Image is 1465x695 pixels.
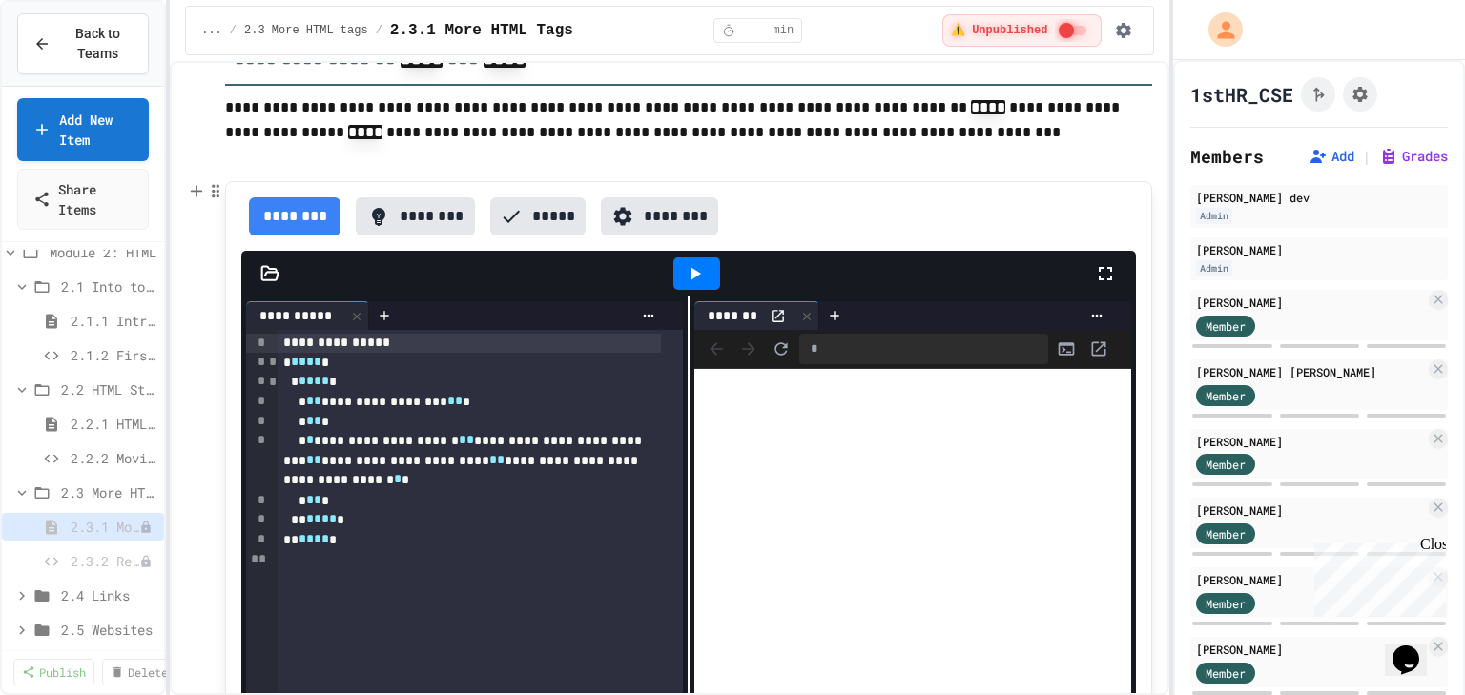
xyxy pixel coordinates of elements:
[1379,147,1448,166] button: Grades
[8,8,132,121] div: Chat with us now!Close
[62,24,133,64] span: Back to Teams
[1301,77,1335,112] button: Click to see fork details
[17,169,149,230] a: Share Items
[13,659,94,685] a: Publish
[61,620,156,640] span: 2.5 Websites
[1196,208,1232,224] div: Admin
[1343,77,1377,112] button: Assignment Settings
[201,23,222,38] span: ...
[376,23,382,38] span: /
[1196,501,1425,519] div: [PERSON_NAME]
[17,98,149,161] a: Add New Item
[61,482,156,502] span: 2.3 More HTML tags
[102,659,176,685] a: Delete
[71,448,156,468] span: 2.2.2 Movie Title
[1307,536,1446,617] iframe: chat widget
[61,276,156,296] span: 2.1 Into to HTML
[1196,571,1425,588] div: [PERSON_NAME]
[71,551,139,571] span: 2.3.2 Restaurant Menu
[767,335,795,363] button: Refresh
[702,335,731,363] span: Back
[1196,241,1442,258] div: [PERSON_NAME]
[1362,145,1372,168] span: |
[71,345,156,365] span: 2.1.2 First Webpage
[1190,81,1293,108] h1: 1stHR_CSE
[71,414,156,434] span: 2.2.1 HTML Structure
[1206,456,1246,473] span: Member
[17,13,149,74] button: Back to Teams
[71,517,139,537] span: 2.3.1 More HTML Tags
[139,521,153,534] div: Unpublished
[50,242,156,262] span: Module 2: HTML
[1206,387,1246,404] span: Member
[1206,595,1246,612] span: Member
[1385,619,1446,676] iframe: chat widget
[1206,317,1246,335] span: Member
[1190,143,1264,170] h2: Members
[61,379,156,399] span: 2.2 HTML Structure
[1196,433,1425,450] div: [PERSON_NAME]
[230,23,237,38] span: /
[1084,335,1113,363] button: Open in new tab
[1309,147,1354,166] button: Add
[61,585,156,605] span: 2.4 Links
[1196,641,1425,658] div: [PERSON_NAME]
[1196,294,1425,311] div: [PERSON_NAME]
[1196,363,1425,380] div: [PERSON_NAME] [PERSON_NAME]
[942,14,1102,47] div: ⚠️ Students cannot see this content! Click the toggle to publish it and make it visible to your c...
[244,23,368,38] span: 2.3 More HTML tags
[1206,525,1246,542] span: Member
[1052,335,1081,363] button: Console
[390,19,573,42] span: 2.3.1 More HTML Tags
[951,23,1047,38] span: ⚠️ Unpublished
[1196,260,1232,276] div: Admin
[1188,8,1248,51] div: My Account
[71,311,156,331] span: 2.1.1 Intro to HTML
[1196,189,1442,206] div: [PERSON_NAME] dev
[734,335,763,363] span: Forward
[139,555,153,568] div: Unpublished
[1206,664,1246,682] span: Member
[774,23,794,38] span: min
